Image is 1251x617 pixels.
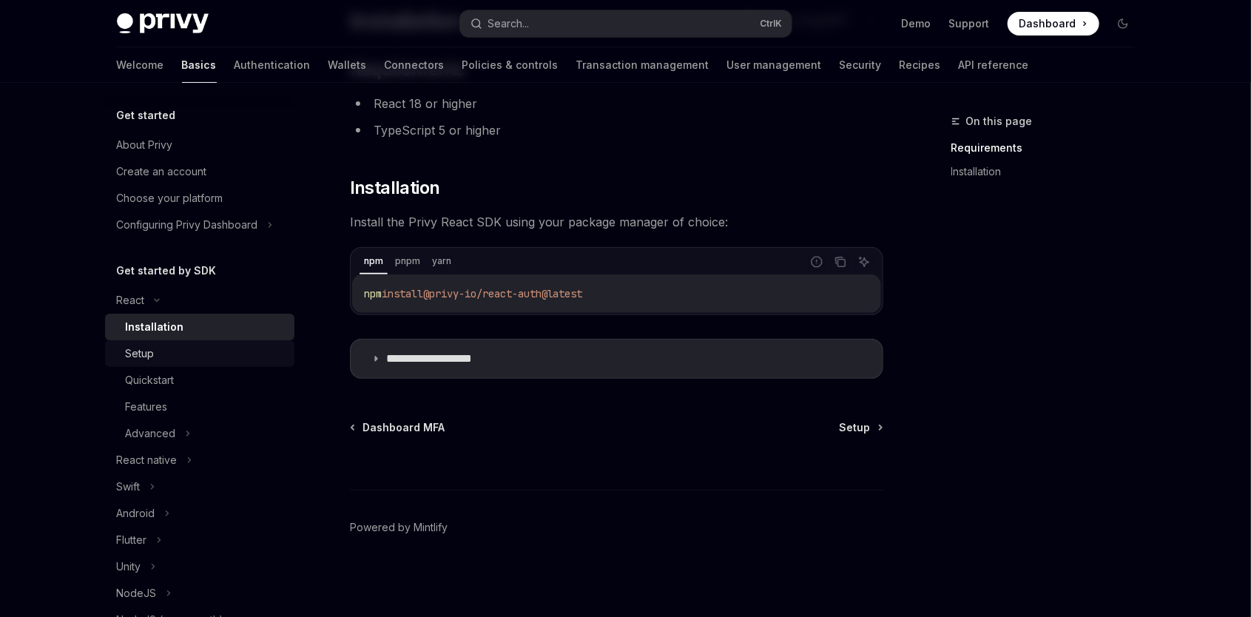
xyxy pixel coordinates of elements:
a: Dashboard MFA [351,420,445,435]
h5: Get started [117,107,176,124]
a: Powered by Mintlify [350,520,448,535]
span: @privy-io/react-auth@latest [423,287,583,300]
a: Setup [105,340,294,367]
span: On this page [966,112,1033,130]
button: Copy the contents from the code block [831,252,850,272]
div: Choose your platform [117,189,223,207]
button: Search...CtrlK [460,10,792,37]
div: pnpm [391,252,425,270]
a: Setup [840,420,882,435]
div: Unity [117,558,141,576]
div: Quickstart [126,371,175,389]
a: Features [105,394,294,420]
a: About Privy [105,132,294,158]
a: Policies & controls [462,47,559,83]
a: Quickstart [105,367,294,394]
div: About Privy [117,136,173,154]
a: Choose your platform [105,185,294,212]
span: Installation [350,176,440,200]
a: Support [949,16,990,31]
span: Dashboard [1019,16,1076,31]
span: Dashboard MFA [363,420,445,435]
div: Android [117,505,155,522]
a: Authentication [235,47,311,83]
div: Search... [488,15,530,33]
div: NodeJS [117,584,157,602]
a: User management [727,47,822,83]
li: TypeScript 5 or higher [350,120,883,141]
div: Configuring Privy Dashboard [117,216,258,234]
span: npm [364,287,382,300]
div: React [117,291,145,309]
a: Connectors [385,47,445,83]
button: Report incorrect code [807,252,826,272]
a: Installation [951,160,1147,183]
a: API reference [959,47,1029,83]
a: Recipes [900,47,941,83]
button: Toggle dark mode [1111,12,1135,36]
a: Create an account [105,158,294,185]
div: Installation [126,318,184,336]
span: Install the Privy React SDK using your package manager of choice: [350,212,883,232]
a: Welcome [117,47,164,83]
span: install [382,287,423,300]
div: yarn [428,252,456,270]
span: Ctrl K [761,18,783,30]
a: Basics [182,47,217,83]
a: Dashboard [1008,12,1099,36]
div: Setup [126,345,155,363]
div: npm [360,252,388,270]
span: Setup [840,420,871,435]
button: Ask AI [854,252,874,272]
a: Requirements [951,136,1147,160]
div: React native [117,451,178,469]
img: dark logo [117,13,209,34]
a: Demo [902,16,931,31]
a: Transaction management [576,47,709,83]
a: Security [840,47,882,83]
li: React 18 or higher [350,93,883,114]
div: Advanced [126,425,176,442]
a: Installation [105,314,294,340]
div: Swift [117,478,141,496]
div: Features [126,398,168,416]
div: Flutter [117,531,147,549]
div: Create an account [117,163,207,181]
h5: Get started by SDK [117,262,217,280]
a: Wallets [328,47,367,83]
